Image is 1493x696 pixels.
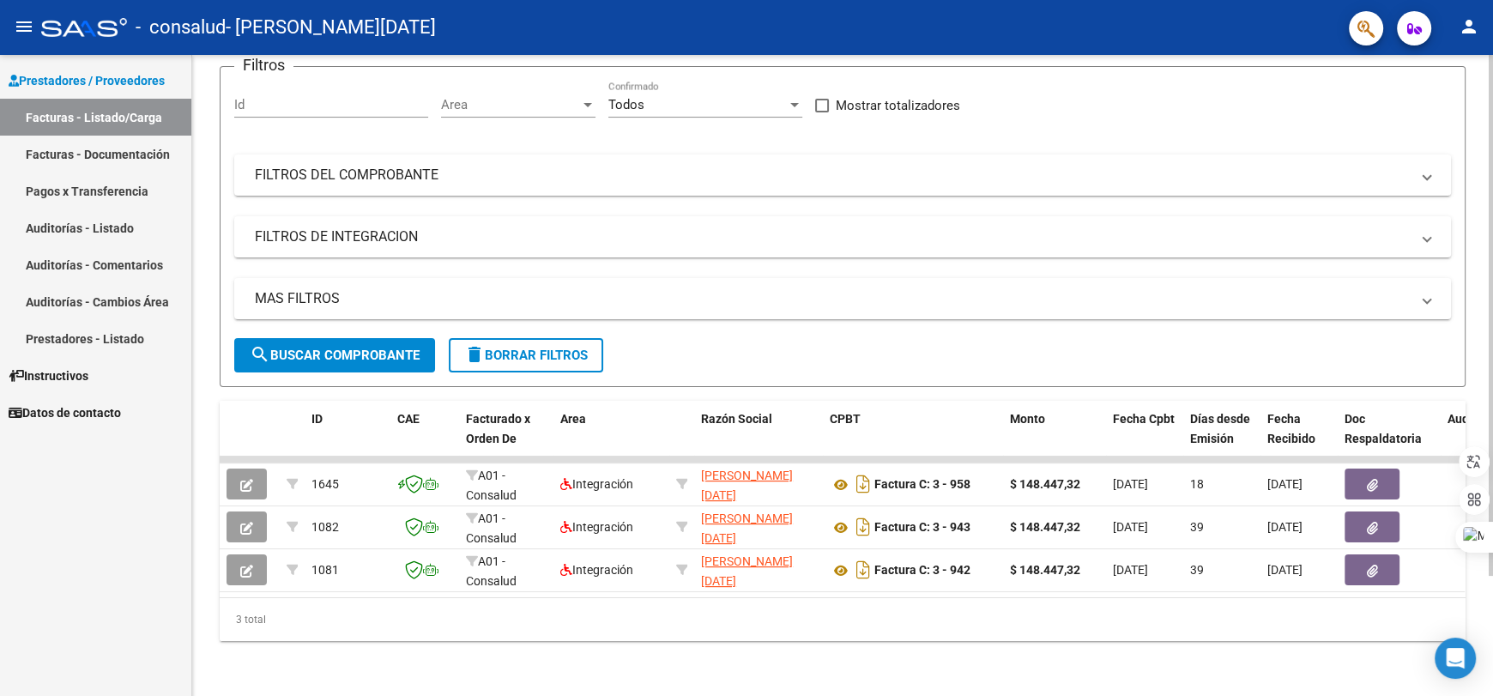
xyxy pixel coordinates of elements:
span: Todos [608,97,644,112]
span: Area [441,97,580,112]
span: [DATE] [1267,563,1303,577]
div: 27325029892 [701,552,816,588]
strong: $ 148.447,32 [1010,477,1080,491]
span: 18 [1190,477,1204,491]
span: Días desde Emisión [1190,412,1250,445]
datatable-header-cell: CAE [390,401,459,476]
span: 1081 [311,563,339,577]
span: [DATE] [1267,477,1303,491]
button: Buscar Comprobante [234,338,435,372]
span: [DATE] [1113,477,1148,491]
mat-icon: person [1459,16,1479,37]
datatable-header-cell: Fecha Cpbt [1106,401,1183,476]
span: - consalud [136,9,226,46]
span: Monto [1010,412,1045,426]
span: [DATE] [1113,520,1148,534]
span: Doc Respaldatoria [1345,412,1422,445]
span: 1645 [311,477,339,491]
span: CPBT [830,412,861,426]
strong: Factura C: 3 - 942 [874,564,970,578]
span: [PERSON_NAME][DATE] [701,554,793,588]
datatable-header-cell: Monto [1003,401,1106,476]
i: Descargar documento [852,513,874,541]
div: 27325029892 [701,509,816,545]
mat-icon: search [250,344,270,365]
span: Instructivos [9,366,88,385]
span: Mostrar totalizadores [836,95,960,116]
span: 39 [1190,520,1204,534]
datatable-header-cell: ID [305,401,390,476]
strong: $ 148.447,32 [1010,520,1080,534]
datatable-header-cell: Días desde Emisión [1183,401,1260,476]
span: [DATE] [1267,520,1303,534]
span: A01 - Consalud [466,511,517,545]
span: - [PERSON_NAME][DATE] [226,9,436,46]
mat-expansion-panel-header: FILTROS DEL COMPROBANTE [234,154,1451,196]
div: 3 total [220,598,1466,641]
div: 27325029892 [701,466,816,502]
mat-panel-title: FILTROS DE INTEGRACION [255,227,1410,246]
span: [PERSON_NAME][DATE] [701,511,793,545]
span: Buscar Comprobante [250,348,420,363]
mat-icon: delete [464,344,485,365]
datatable-header-cell: CPBT [823,401,1003,476]
div: Open Intercom Messenger [1435,638,1476,679]
span: [DATE] [1113,563,1148,577]
span: Area [560,412,586,426]
mat-panel-title: MAS FILTROS [255,289,1410,308]
datatable-header-cell: Doc Respaldatoria [1338,401,1441,476]
span: A01 - Consalud [466,554,517,588]
span: Integración [560,520,633,534]
h3: Filtros [234,53,293,77]
span: [PERSON_NAME][DATE] [701,469,793,502]
i: Descargar documento [852,556,874,584]
datatable-header-cell: Razón Social [694,401,823,476]
span: A01 - Consalud [466,469,517,502]
span: Prestadores / Proveedores [9,71,165,90]
mat-expansion-panel-header: MAS FILTROS [234,278,1451,319]
span: Fecha Recibido [1267,412,1315,445]
span: Datos de contacto [9,403,121,422]
datatable-header-cell: Fecha Recibido [1260,401,1338,476]
span: 1082 [311,520,339,534]
span: CAE [397,412,420,426]
span: Razón Social [701,412,772,426]
i: Descargar documento [852,470,874,498]
span: Fecha Cpbt [1113,412,1175,426]
button: Borrar Filtros [449,338,603,372]
mat-expansion-panel-header: FILTROS DE INTEGRACION [234,216,1451,257]
span: Borrar Filtros [464,348,588,363]
span: Integración [560,477,633,491]
span: Integración [560,563,633,577]
span: Facturado x Orden De [466,412,530,445]
mat-icon: menu [14,16,34,37]
span: ID [311,412,323,426]
span: 39 [1190,563,1204,577]
datatable-header-cell: Facturado x Orden De [459,401,553,476]
strong: Factura C: 3 - 958 [874,478,970,492]
strong: Factura C: 3 - 943 [874,521,970,535]
datatable-header-cell: Area [553,401,669,476]
mat-panel-title: FILTROS DEL COMPROBANTE [255,166,1410,185]
strong: $ 148.447,32 [1010,563,1080,577]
